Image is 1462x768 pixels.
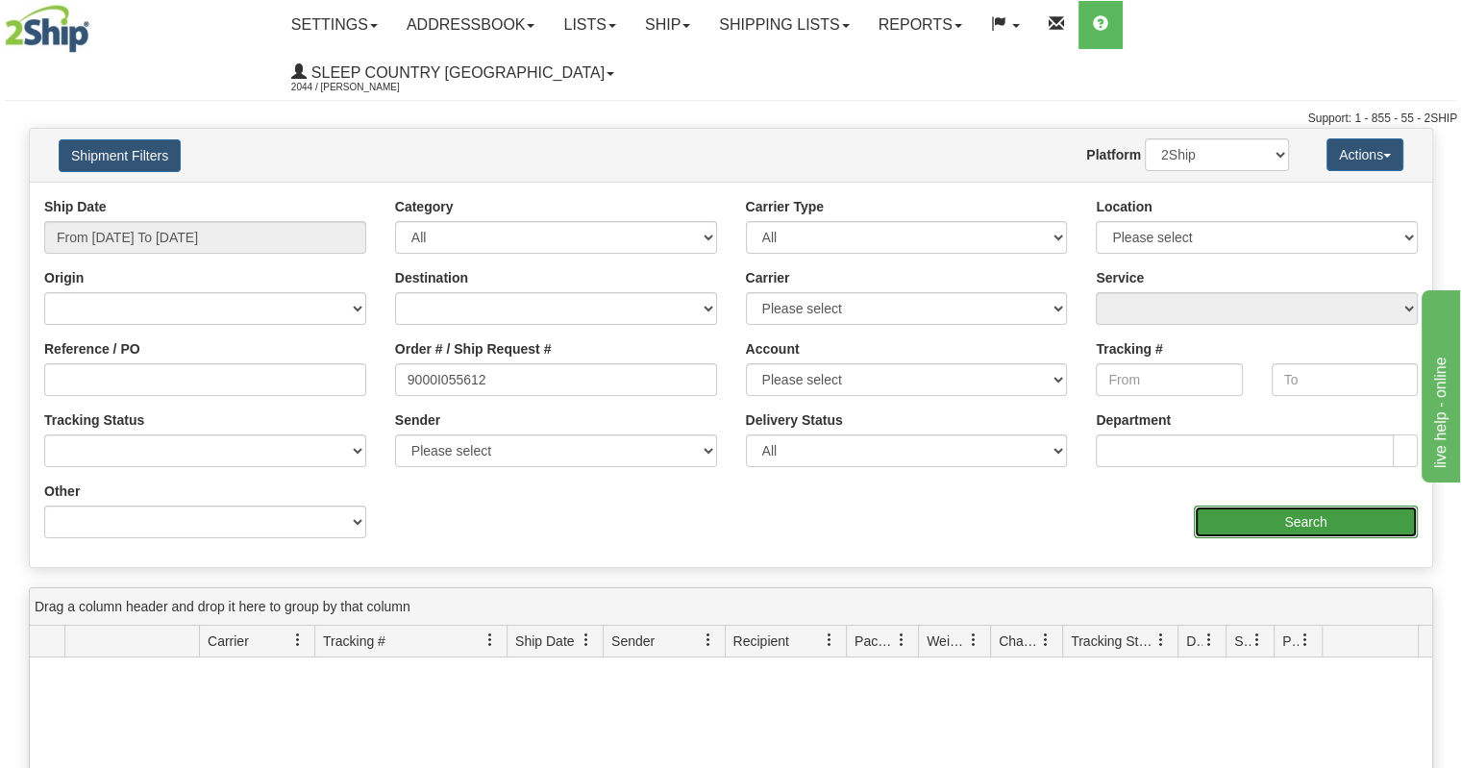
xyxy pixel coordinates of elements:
[885,624,918,657] a: Packages filter column settings
[1241,624,1274,657] a: Shipment Issues filter column settings
[1186,632,1202,651] span: Delivery Status
[1145,624,1177,657] a: Tracking Status filter column settings
[1326,138,1403,171] button: Actions
[855,632,895,651] span: Packages
[1194,506,1418,538] input: Search
[705,1,863,49] a: Shipping lists
[44,268,84,287] label: Origin
[611,632,655,651] span: Sender
[44,410,144,430] label: Tracking Status
[291,78,435,97] span: 2044 / [PERSON_NAME]
[733,632,789,651] span: Recipient
[515,632,574,651] span: Ship Date
[1096,197,1152,216] label: Location
[692,624,725,657] a: Sender filter column settings
[1289,624,1322,657] a: Pickup Status filter column settings
[395,410,440,430] label: Sender
[282,624,314,657] a: Carrier filter column settings
[474,624,507,657] a: Tracking # filter column settings
[1096,268,1144,287] label: Service
[1071,632,1154,651] span: Tracking Status
[1282,632,1299,651] span: Pickup Status
[1272,363,1418,396] input: To
[277,49,629,97] a: Sleep Country [GEOGRAPHIC_DATA] 2044 / [PERSON_NAME]
[813,624,846,657] a: Recipient filter column settings
[277,1,392,49] a: Settings
[1096,410,1171,430] label: Department
[1418,285,1460,482] iframe: chat widget
[1096,363,1242,396] input: From
[1086,145,1141,164] label: Platform
[746,410,843,430] label: Delivery Status
[392,1,550,49] a: Addressbook
[549,1,630,49] a: Lists
[1029,624,1062,657] a: Charge filter column settings
[59,139,181,172] button: Shipment Filters
[957,624,990,657] a: Weight filter column settings
[927,632,967,651] span: Weight
[746,197,824,216] label: Carrier Type
[5,111,1457,127] div: Support: 1 - 855 - 55 - 2SHIP
[1096,339,1162,359] label: Tracking #
[44,482,80,501] label: Other
[395,197,454,216] label: Category
[5,5,89,53] img: logo2044.jpg
[307,64,605,81] span: Sleep Country [GEOGRAPHIC_DATA]
[323,632,385,651] span: Tracking #
[864,1,977,49] a: Reports
[999,632,1039,651] span: Charge
[208,632,249,651] span: Carrier
[1234,632,1251,651] span: Shipment Issues
[570,624,603,657] a: Ship Date filter column settings
[14,12,178,35] div: live help - online
[395,339,552,359] label: Order # / Ship Request #
[631,1,705,49] a: Ship
[746,268,790,287] label: Carrier
[44,339,140,359] label: Reference / PO
[1193,624,1226,657] a: Delivery Status filter column settings
[30,588,1432,626] div: grid grouping header
[746,339,800,359] label: Account
[395,268,468,287] label: Destination
[44,197,107,216] label: Ship Date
